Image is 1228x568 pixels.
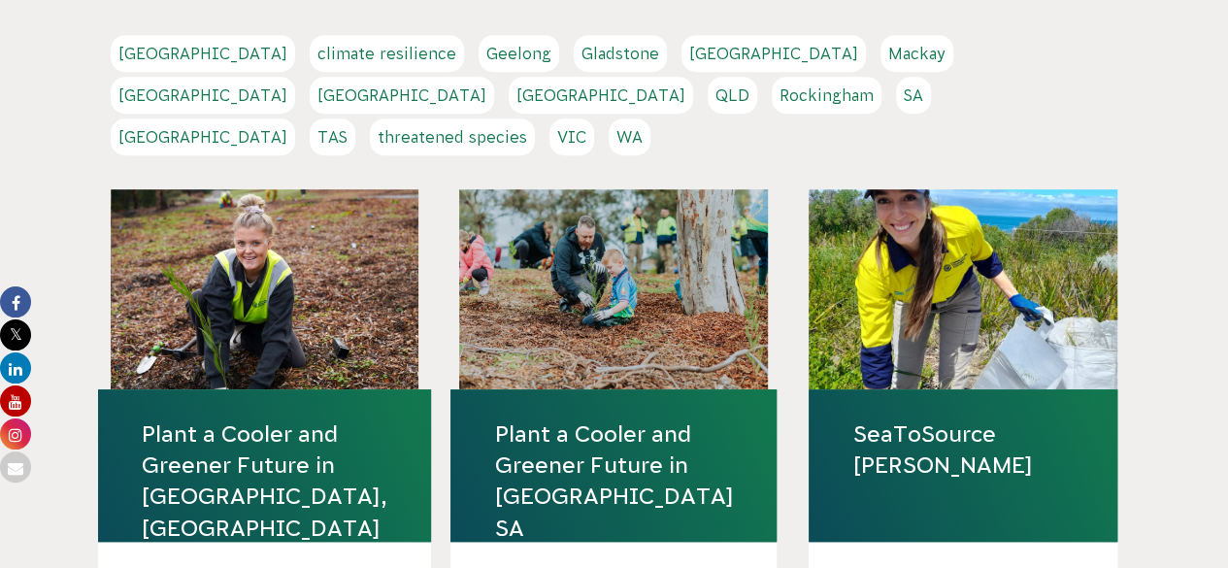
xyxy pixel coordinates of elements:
a: [GEOGRAPHIC_DATA] [681,35,866,72]
a: Plant a Cooler and Greener Future in [GEOGRAPHIC_DATA], [GEOGRAPHIC_DATA] [142,418,387,544]
a: Mackay [880,35,953,72]
a: Plant a Cooler and Greener Future in [GEOGRAPHIC_DATA] SA [494,418,733,544]
a: SA [896,77,931,114]
a: SeaToSource [PERSON_NAME] [852,418,1074,481]
a: [GEOGRAPHIC_DATA] [111,35,295,72]
a: threatened species [370,118,535,155]
a: QLD [708,77,757,114]
a: TAS [310,118,355,155]
a: Gladstone [574,35,667,72]
a: climate resilience [310,35,464,72]
a: [GEOGRAPHIC_DATA] [111,77,295,114]
a: Rockingham [772,77,881,114]
a: [GEOGRAPHIC_DATA] [509,77,693,114]
a: [GEOGRAPHIC_DATA] [111,118,295,155]
a: [GEOGRAPHIC_DATA] [310,77,494,114]
a: VIC [549,118,594,155]
a: Geelong [479,35,559,72]
a: WA [609,118,650,155]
